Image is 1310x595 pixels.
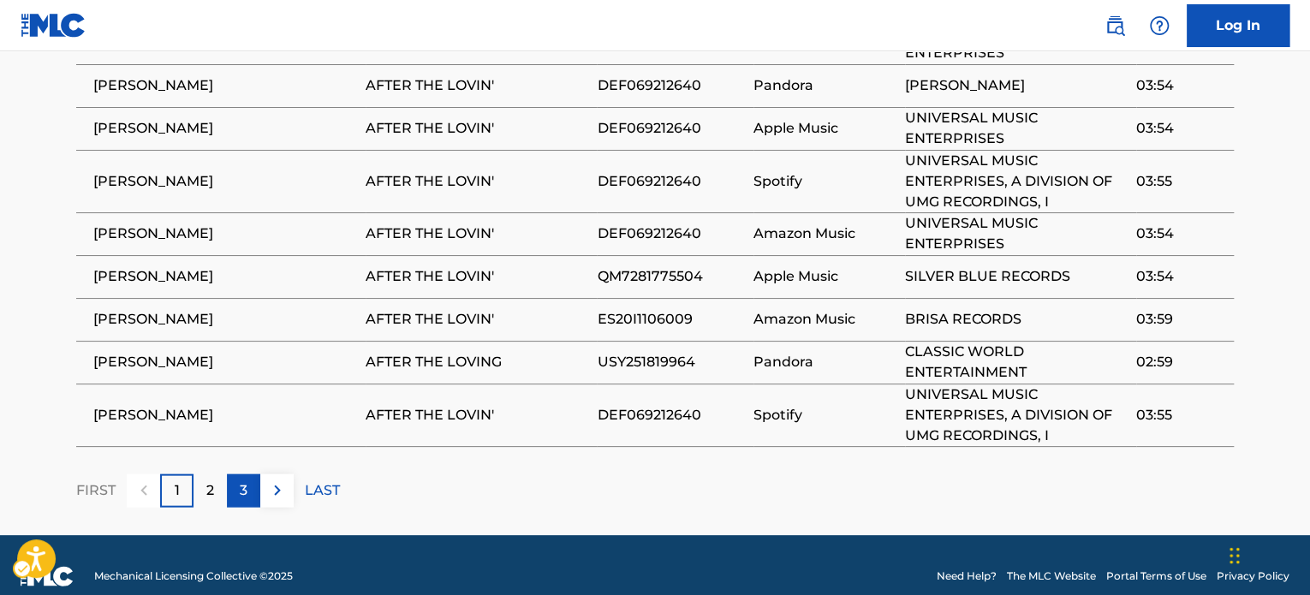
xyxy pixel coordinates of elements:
[753,223,896,244] span: Amazon Music
[597,405,744,425] span: DEF069212640
[1136,405,1225,425] span: 03:55
[1136,75,1225,96] span: 03:54
[597,223,744,244] span: DEF069212640
[240,480,247,501] p: 3
[267,480,288,501] img: right
[597,266,744,287] span: QM7281775504
[753,266,896,287] span: Apple Music
[753,118,896,139] span: Apple Music
[905,151,1128,212] span: UNIVERSAL MUSIC ENTERPRISES, A DIVISION OF UMG RECORDINGS, I
[1136,171,1225,192] span: 03:55
[905,75,1128,96] span: [PERSON_NAME]
[597,118,744,139] span: DEF069212640
[366,309,588,330] span: AFTER THE LOVIN'
[1136,223,1225,244] span: 03:54
[93,266,357,287] span: [PERSON_NAME]
[597,352,744,372] span: USY251819964
[753,352,896,372] span: Pandora
[366,266,588,287] span: AFTER THE LOVIN'
[1106,568,1206,584] a: Portal Terms of Use
[206,480,214,501] p: 2
[93,75,357,96] span: [PERSON_NAME]
[905,213,1128,254] span: UNIVERSAL MUSIC ENTERPRISES
[905,266,1128,287] span: SILVER BLUE RECORDS
[753,171,896,192] span: Spotify
[175,480,180,501] p: 1
[1217,568,1289,584] a: Privacy Policy
[905,384,1128,446] span: UNIVERSAL MUSIC ENTERPRISES, A DIVISION OF UMG RECORDINGS, I
[366,75,588,96] span: AFTER THE LOVIN'
[1187,4,1289,47] a: Log In
[21,566,74,586] img: logo
[1230,530,1240,581] div: Drag
[1136,266,1225,287] span: 03:54
[1224,513,1310,595] div: Chat Widget
[1136,352,1225,372] span: 02:59
[1105,15,1125,36] img: search
[1007,568,1096,584] a: The MLC Website
[93,405,357,425] span: [PERSON_NAME]
[905,342,1128,383] span: CLASSIC WORLD ENTERTAINMENT
[93,352,357,372] span: [PERSON_NAME]
[366,352,588,372] span: AFTER THE LOVING
[94,568,293,584] span: Mechanical Licensing Collective © 2025
[597,309,744,330] span: ES20I1106009
[366,223,588,244] span: AFTER THE LOVIN'
[597,75,744,96] span: DEF069212640
[753,405,896,425] span: Spotify
[753,309,896,330] span: Amazon Music
[597,171,744,192] span: DEF069212640
[93,171,357,192] span: [PERSON_NAME]
[93,309,357,330] span: [PERSON_NAME]
[21,13,86,38] img: MLC Logo
[1224,513,1310,595] iframe: Hubspot Iframe
[76,480,116,501] p: FIRST
[1149,15,1170,36] img: help
[366,118,588,139] span: AFTER THE LOVIN'
[305,480,340,501] p: LAST
[753,75,896,96] span: Pandora
[93,118,357,139] span: [PERSON_NAME]
[905,309,1128,330] span: BRISA RECORDS
[1136,309,1225,330] span: 03:59
[1136,118,1225,139] span: 03:54
[937,568,997,584] a: Need Help?
[905,108,1128,149] span: UNIVERSAL MUSIC ENTERPRISES
[366,171,588,192] span: AFTER THE LOVIN'
[366,405,588,425] span: AFTER THE LOVIN'
[93,223,357,244] span: [PERSON_NAME]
